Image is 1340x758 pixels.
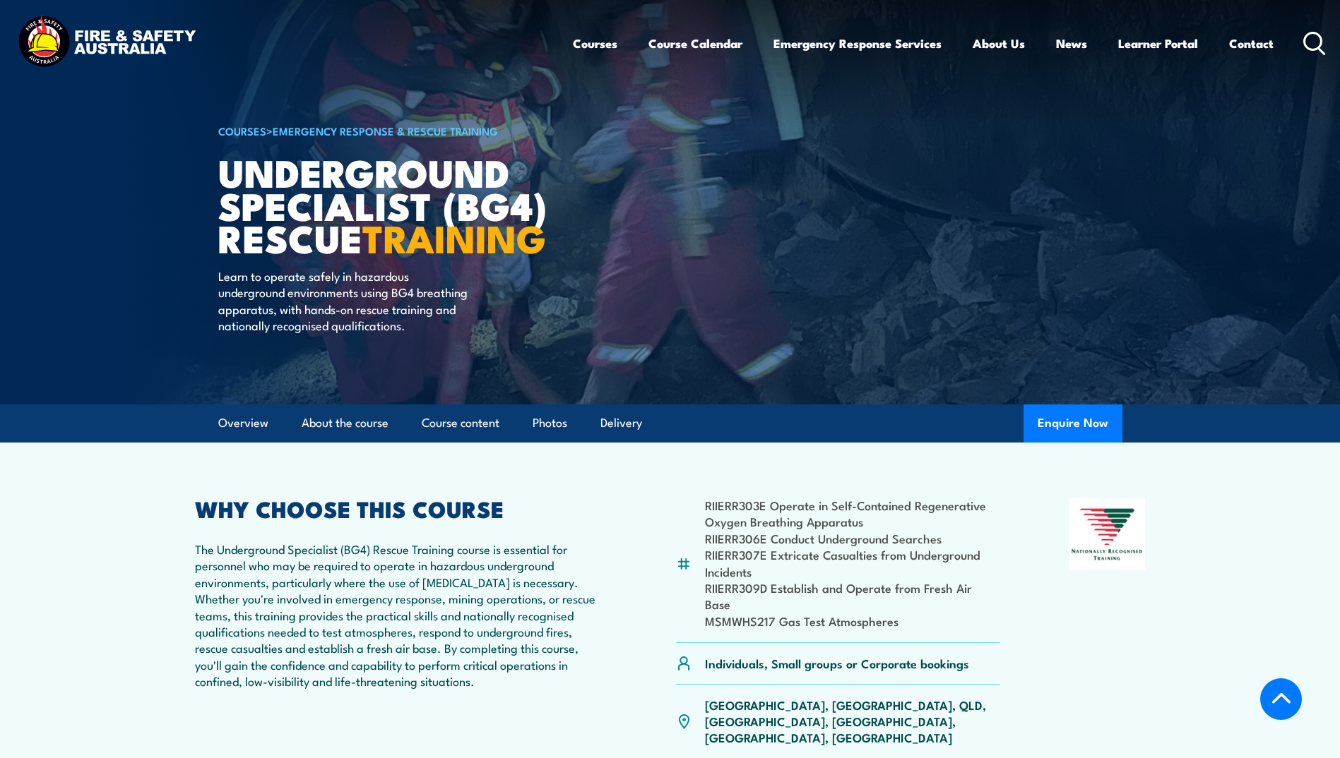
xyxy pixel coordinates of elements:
[705,613,1001,629] li: MSMWHS217 Gas Test Atmospheres
[422,404,499,442] a: Course content
[573,25,617,62] a: Courses
[705,497,1001,530] li: RIIERR303E Operate in Self-Contained Regenerative Oxygen Breathing Apparatus
[705,655,969,671] p: Individuals, Small groups or Corporate bookings
[273,123,498,138] a: Emergency Response & Rescue Training
[218,404,268,442] a: Overview
[1024,404,1122,443] button: Enquire Now
[1118,25,1198,62] a: Learner Portal
[1229,25,1274,62] a: Contact
[533,404,567,442] a: Photos
[973,25,1025,62] a: About Us
[1069,498,1146,570] img: Nationally Recognised Training logo.
[218,123,266,138] a: COURSES
[705,697,1001,746] p: [GEOGRAPHIC_DATA], [GEOGRAPHIC_DATA], QLD, [GEOGRAPHIC_DATA], [GEOGRAPHIC_DATA], [GEOGRAPHIC_DATA...
[195,541,607,690] p: The Underground Specialist (BG4) Rescue Training course is essential for personnel who may be req...
[705,546,1001,579] li: RIIERR307E Extricate Casualties from Underground Incidents
[218,267,476,334] p: Learn to operate safely in hazardous underground environments using BG4 breathing apparatus, with...
[773,25,942,62] a: Emergency Response Services
[648,25,742,62] a: Course Calendar
[302,404,389,442] a: About the course
[195,498,607,518] h2: WHY CHOOSE THIS COURSE
[705,579,1001,613] li: RIIERR309D Establish and Operate from Fresh Air Base
[362,207,546,266] strong: TRAINING
[705,530,1001,546] li: RIIERR306E Conduct Underground Searches
[600,404,642,442] a: Delivery
[218,155,567,254] h1: Underground Specialist (BG4) Rescue
[218,122,567,139] h6: >
[1056,25,1087,62] a: News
